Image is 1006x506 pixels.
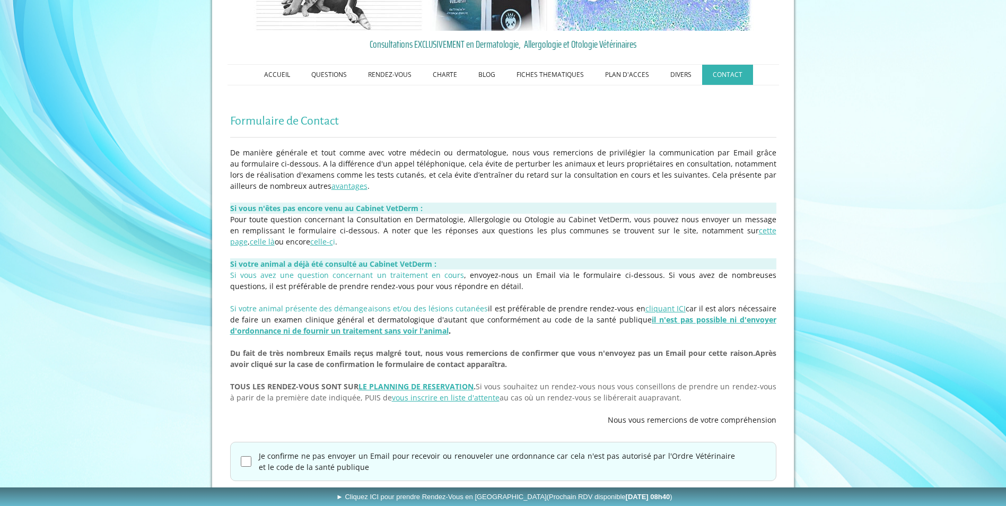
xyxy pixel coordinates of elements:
[422,65,468,85] a: CHARTE
[331,181,368,191] a: avantages
[547,493,672,501] span: (Prochain RDV disponible )
[645,303,686,313] a: cliquant ICI
[468,65,506,85] a: BLOG
[230,147,776,191] span: De manière générale et tout comme avec votre médecin ou dermatologue, nous vous remercions de pri...
[230,225,776,247] a: cette page
[310,237,333,247] a: celle-c
[230,115,776,128] h1: Formulaire de Contact
[608,415,776,425] span: Nous vous remercions de votre compréhension
[230,303,488,313] span: Si votre animal présente des démangeaisons et/ou des lésions cutanées
[626,493,670,501] b: [DATE] 08h40
[230,315,776,336] strong: .
[230,348,776,369] span: Après avoir cliqué sur la case de confirmation le formulaire de contact apparaîtra.
[336,493,672,501] span: ► Cliquez ICI pour prendre Rendez-Vous en [GEOGRAPHIC_DATA]
[358,381,474,391] a: LE PLANNING DE RESERVATION
[230,315,776,336] a: il n'est pas possible ni d'envoyer d'ordonnance ni de fournir un traitement sans voir l'animal
[230,348,755,358] span: Du fait de très nombreux Emails reçus malgré tout, nous vous remercions de confirmer que vous n'e...
[702,65,753,85] a: CONTACT
[230,270,776,291] span: , envoyez-nous un Email via le formulaire ci-dessous. Si vous avez de nombreuses questions, il es...
[333,237,335,247] span: i
[357,65,422,85] a: RENDEZ-VOUS
[230,381,776,403] span: Si vous souhaitez un rendez-vous nous vous conseillons de prendre un rendez-vous à parir de la pr...
[230,270,465,280] span: Si vous avez une question concernant un traitement en cours
[392,392,500,403] a: vous inscrire en liste d'attente
[253,65,301,85] a: ACCUEIL
[301,65,357,85] a: QUESTIONS
[230,303,776,336] span: il est préférable de prendre rendez-vous en car il est alors nécessaire de faire un examen cliniq...
[230,214,776,247] span: Pour toute question concernant la Consultation en Dermatologie, Allergologie ou Otologie au Cabin...
[230,36,776,52] a: Consultations EXCLUSIVEMENT en Dermatologie, Allergologie et Otologie Vétérinaires
[250,237,275,247] a: celle là
[506,65,594,85] a: FICHES THEMATIQUES
[230,203,423,213] strong: Si vous n'êtes pas encore venu au Cabinet VetDerm :
[259,450,735,473] label: Je confirme ne pas envoyer un Email pour recevoir ou renouveler une ordonnance car cela n'est pas...
[230,259,436,269] strong: Si votre animal a déjà été consulté au Cabinet VetDerm :
[230,381,476,391] strong: TOUS LES RENDEZ-VOUS SONT SUR .
[660,65,702,85] a: DIVERS
[594,65,660,85] a: PLAN D'ACCES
